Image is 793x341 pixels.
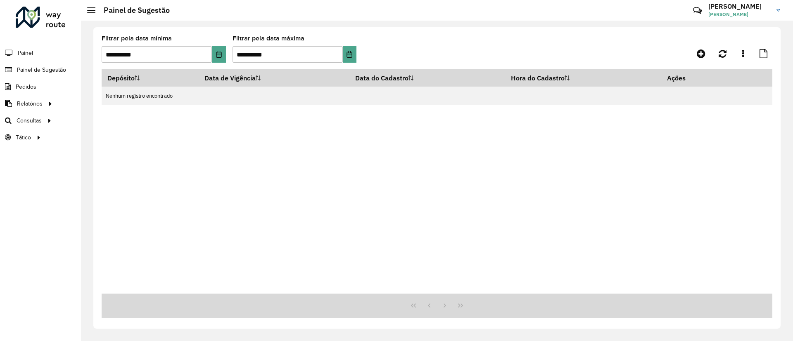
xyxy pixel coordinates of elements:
[689,2,706,19] a: Contato Rápido
[505,69,662,87] th: Hora do Cadastro
[233,33,304,43] label: Filtrar pela data máxima
[102,33,172,43] label: Filtrar pela data mínima
[17,116,42,125] span: Consultas
[199,69,350,87] th: Data de Vigência
[18,49,33,57] span: Painel
[102,69,199,87] th: Depósito
[102,87,772,105] td: Nenhum registro encontrado
[212,46,226,63] button: Choose Date
[16,82,36,91] span: Pedidos
[17,99,43,108] span: Relatórios
[708,2,770,10] h3: [PERSON_NAME]
[95,6,170,15] h2: Painel de Sugestão
[708,11,770,18] span: [PERSON_NAME]
[661,69,711,87] th: Ações
[17,66,66,74] span: Painel de Sugestão
[350,69,505,87] th: Data do Cadastro
[16,133,31,142] span: Tático
[343,46,356,63] button: Choose Date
